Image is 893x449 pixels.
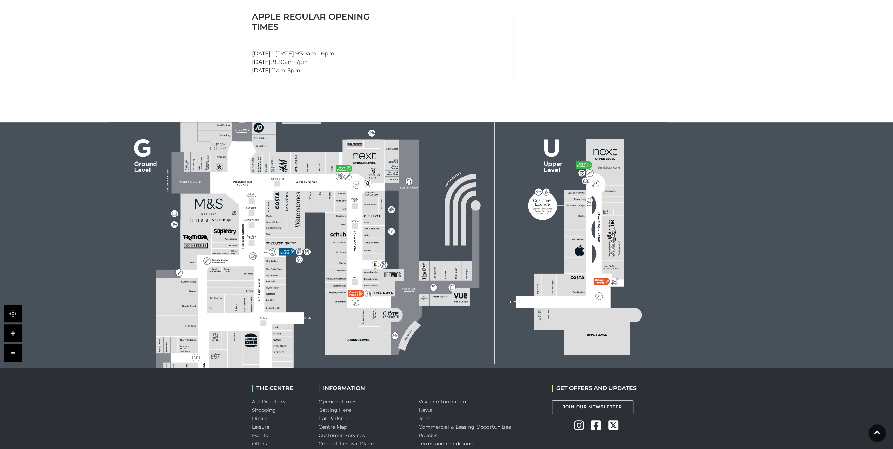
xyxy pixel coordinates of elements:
h2: GET OFFERS AND UPDATES [552,385,637,391]
a: Shopping [252,407,276,413]
a: Policies [419,432,438,438]
a: A-Z Directory [252,398,285,405]
a: Opening Times [319,398,356,405]
h2: THE CENTRE [252,385,308,391]
a: Customer Services [319,432,365,438]
a: News [419,407,432,413]
a: Centre Map [319,424,347,430]
a: Terms and Conditions [419,441,473,447]
div: [DATE] - [DATE] 9:30am - 6pm [DATE]: 9:30am-7pm [DATE] 11am-5pm [247,12,380,83]
a: Events [252,432,268,438]
a: Car Parking [319,415,348,422]
a: Commercial & Leasing Opportunities [419,424,511,430]
a: Offers [252,441,267,447]
h2: INFORMATION [319,385,408,391]
a: Visitor information [419,398,466,405]
a: Join Our Newsletter [552,400,633,414]
h3: Apple Regular Opening Times [252,12,374,32]
a: Getting Here [319,407,351,413]
a: Leisure [252,424,270,430]
a: Dining [252,415,269,422]
a: Contact Festival Place [319,441,374,447]
a: Jobs [419,415,430,422]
